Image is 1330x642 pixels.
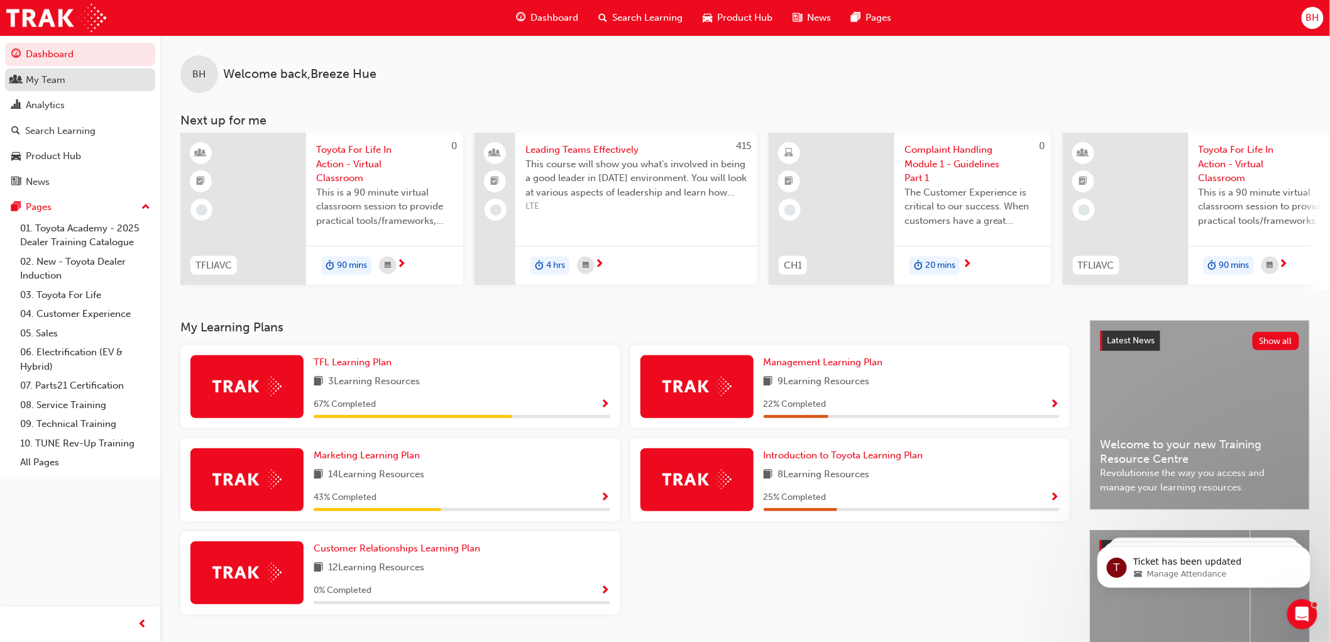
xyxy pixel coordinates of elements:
[196,204,207,216] span: learningRecordVerb_NONE-icon
[778,374,870,390] span: 9 Learning Resources
[1302,7,1324,29] button: BH
[491,174,500,190] span: booktick-icon
[5,170,155,194] a: News
[5,43,155,66] a: Dashboard
[601,583,610,599] button: Show Progress
[180,320,1070,335] h3: My Learning Plans
[599,10,608,26] span: search-icon
[141,199,150,216] span: up-icon
[138,617,148,633] span: prev-icon
[314,490,376,505] span: 43 % Completed
[1050,490,1060,506] button: Show Progress
[15,434,155,453] a: 10. TUNE Rev-Up Training
[914,258,923,274] span: duration-icon
[26,149,81,163] div: Product Hub
[783,5,842,31] a: news-iconNews
[314,355,397,370] a: TFL Learning Plan
[662,470,732,489] img: Trak
[535,258,544,274] span: duration-icon
[314,560,323,576] span: book-icon
[314,467,323,483] span: book-icon
[793,10,803,26] span: news-icon
[11,151,21,162] span: car-icon
[15,219,155,252] a: 01. Toyota Academy - 2025 Dealer Training Catalogue
[784,204,796,216] span: learningRecordVerb_NONE-icon
[15,343,155,376] a: 06. Electrification (EV & Hybrid)
[197,174,206,190] span: booktick-icon
[693,5,783,31] a: car-iconProduct Hub
[764,490,827,505] span: 25 % Completed
[5,196,155,219] button: Pages
[1079,145,1088,162] span: learningResourceType_INSTRUCTOR_LED-icon
[314,374,323,390] span: book-icon
[531,11,579,25] span: Dashboard
[5,94,155,117] a: Analytics
[180,133,463,285] a: 0TFLIAVCToyota For Life In Action - Virtual ClassroomThis is a 90 minute virtual classroom sessio...
[1078,258,1114,273] span: TFLIAVC
[160,113,1330,128] h3: Next up for me
[601,585,610,597] span: Show Progress
[764,374,773,390] span: book-icon
[546,258,565,273] span: 4 hrs
[1050,397,1060,412] button: Show Progress
[451,140,457,152] span: 0
[595,259,604,270] span: next-icon
[764,467,773,483] span: book-icon
[785,174,794,190] span: booktick-icon
[525,143,747,157] span: Leading Teams Effectively
[15,285,155,305] a: 03. Toyota For Life
[491,145,500,162] span: people-icon
[778,467,870,483] span: 8 Learning Resources
[6,4,106,32] img: Trak
[397,259,406,270] span: next-icon
[1267,258,1273,274] span: calendar-icon
[11,202,21,213] span: pages-icon
[842,5,902,31] a: pages-iconPages
[866,11,892,25] span: Pages
[223,67,376,82] span: Welcome back , Breeze Hue
[1101,331,1299,351] a: Latest NewsShow all
[601,397,610,412] button: Show Progress
[195,258,232,273] span: TFLIAVC
[784,258,802,273] span: CH1
[475,133,757,285] a: 415Leading Teams EffectivelyThis course will show you what's involved in being a good leader in [...
[15,324,155,343] a: 05. Sales
[25,124,96,138] div: Search Learning
[26,73,65,87] div: My Team
[328,560,424,576] span: 12 Learning Resources
[1253,332,1300,350] button: Show all
[601,399,610,411] span: Show Progress
[764,397,827,412] span: 22 % Completed
[385,258,391,274] span: calendar-icon
[1079,204,1090,216] span: learningRecordVerb_NONE-icon
[1279,259,1289,270] span: next-icon
[212,470,282,489] img: Trak
[1050,492,1060,504] span: Show Progress
[583,258,589,274] span: calendar-icon
[904,143,1041,185] span: Complaint Handling Module 1 - Guidelines Part 1
[5,40,155,196] button: DashboardMy TeamAnalyticsSearch LearningProduct HubNews
[26,98,65,113] div: Analytics
[1040,140,1045,152] span: 0
[517,10,526,26] span: guage-icon
[589,5,693,31] a: search-iconSearch Learning
[212,563,282,582] img: Trak
[5,119,155,143] a: Search Learning
[764,357,883,368] span: Management Learning Plan
[11,75,21,86] span: people-icon
[1219,258,1250,273] span: 90 mins
[15,396,155,415] a: 08. Service Training
[5,145,155,168] a: Product Hub
[314,543,480,554] span: Customer Relationships Learning Plan
[337,258,367,273] span: 90 mins
[314,397,376,412] span: 67 % Completed
[764,450,923,461] span: Introduction to Toyota Learning Plan
[904,185,1041,228] span: The Customer Experience is critical to our success. When customers have a great experience, wheth...
[314,450,420,461] span: Marketing Learning Plan
[1306,11,1319,25] span: BH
